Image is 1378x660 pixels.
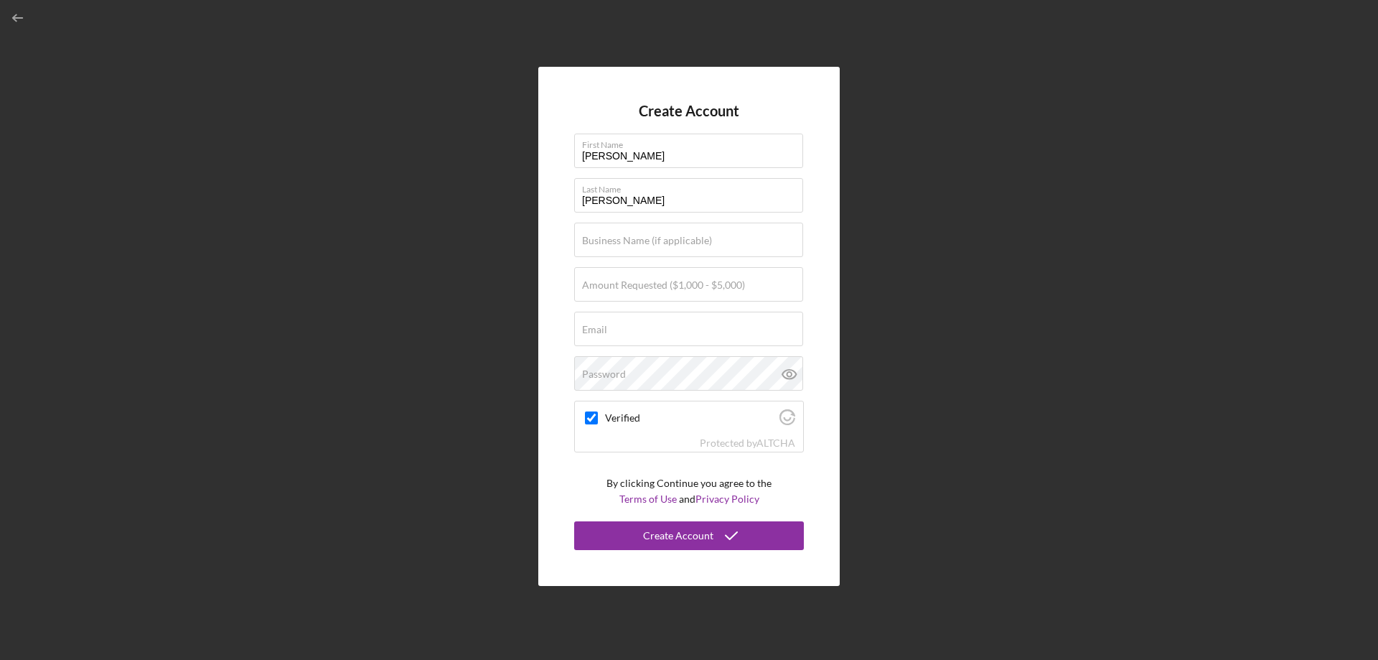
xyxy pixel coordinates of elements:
[700,437,795,449] div: Protected by
[582,368,626,380] label: Password
[582,235,712,246] label: Business Name (if applicable)
[582,179,803,195] label: Last Name
[582,324,607,335] label: Email
[779,415,795,427] a: Visit Altcha.org
[574,521,804,550] button: Create Account
[695,493,759,505] a: Privacy Policy
[619,493,677,505] a: Terms of Use
[639,103,739,119] h4: Create Account
[756,437,795,449] a: Visit Altcha.org
[606,475,772,508] p: By clicking Continue you agree to the and
[605,412,775,424] label: Verified
[643,521,713,550] div: Create Account
[582,279,745,291] label: Amount Requested ($1,000 - $5,000)
[582,134,803,150] label: First Name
